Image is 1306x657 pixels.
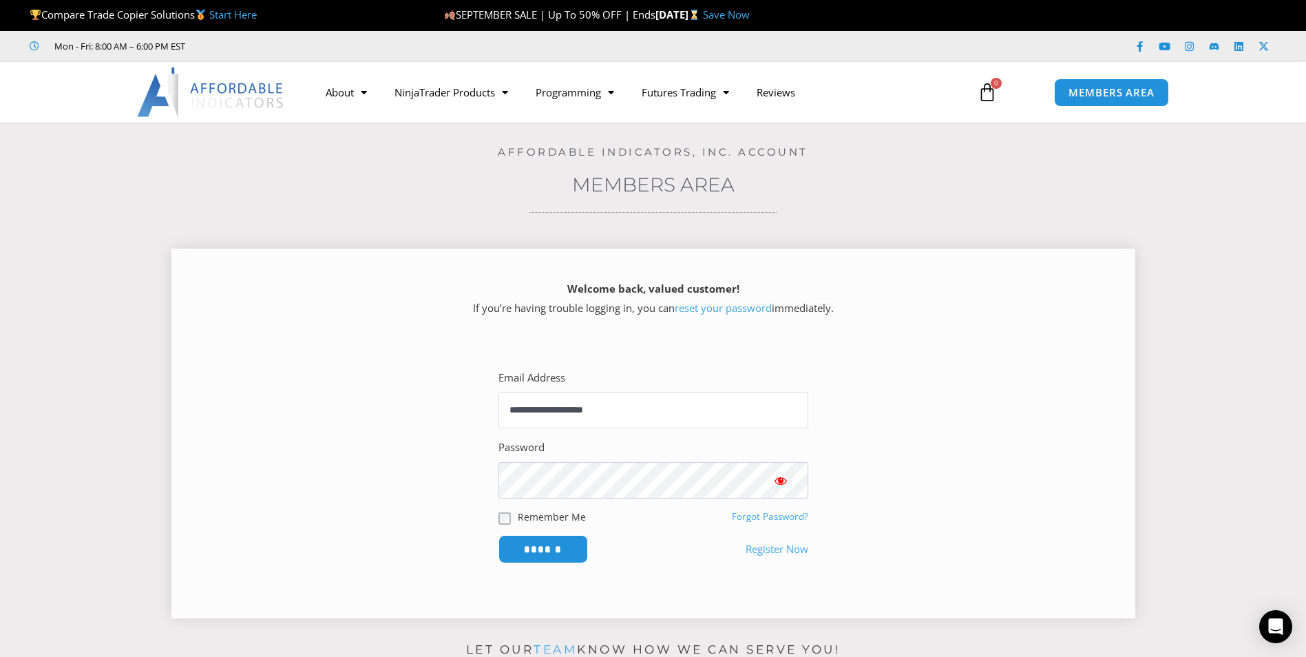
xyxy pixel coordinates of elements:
a: 0 [957,72,1018,112]
img: 🏆 [30,10,41,20]
a: reset your password [675,301,772,315]
a: Futures Trading [628,76,743,108]
label: Password [498,438,545,457]
span: MEMBERS AREA [1068,87,1155,98]
a: Register Now [746,540,808,559]
p: If you’re having trouble logging in, you can immediately. [196,280,1111,318]
span: Compare Trade Copier Solutions [30,8,257,21]
label: Remember Me [518,510,586,524]
div: Open Intercom Messenger [1259,610,1292,643]
button: Show password [753,462,808,499]
a: MEMBERS AREA [1054,79,1169,107]
a: About [312,76,381,108]
img: ⌛ [689,10,699,20]
img: 🥇 [196,10,206,20]
a: NinjaTrader Products [381,76,522,108]
label: Email Address [498,368,565,388]
img: LogoAI | Affordable Indicators – NinjaTrader [137,67,285,117]
a: Reviews [743,76,809,108]
a: team [534,643,577,656]
span: SEPTEMBER SALE | Up To 50% OFF | Ends [444,8,655,21]
iframe: Customer reviews powered by Trustpilot [204,39,411,53]
span: 0 [991,78,1002,89]
a: Programming [522,76,628,108]
a: Affordable Indicators, Inc. Account [498,145,808,158]
a: Members Area [572,173,735,196]
a: Forgot Password? [732,510,808,523]
nav: Menu [312,76,962,108]
a: Save Now [703,8,750,21]
img: 🍂 [445,10,455,20]
strong: Welcome back, valued customer! [567,282,739,295]
a: Start Here [209,8,257,21]
span: Mon - Fri: 8:00 AM – 6:00 PM EST [51,38,185,54]
strong: [DATE] [655,8,703,21]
